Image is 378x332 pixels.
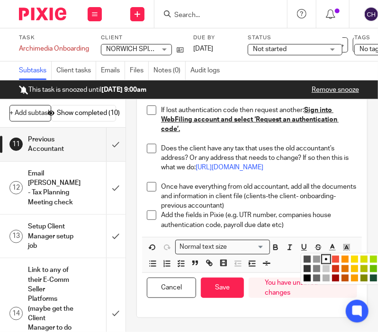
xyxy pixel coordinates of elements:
p: Add the fields in Pixie (e.g. UTR number, companies house authentication code, payroll due date etc) [161,210,357,230]
a: Client tasks [56,61,96,80]
li: color:#808900 [360,275,368,282]
li: color:#C45100 [342,275,349,282]
label: Due by [193,34,236,42]
li: color:#4D4D4D [304,256,311,263]
a: Files [130,61,149,80]
a: Emails [101,61,125,80]
button: Cancel [147,278,196,298]
a: Audit logs [190,61,225,80]
span: Normal text size [178,242,229,252]
li: color:#A4DD00 [370,256,377,263]
input: Search [173,11,259,20]
span: Show completed (10) [57,110,120,117]
li: color:#F44E3B [332,256,339,263]
a: Remove snooze [312,87,359,93]
li: color:#FFFFFF [323,256,330,263]
p: This task is snoozed until [19,85,146,95]
button: Show completed (10) [51,105,116,121]
li: color:#9F0500 [332,275,339,282]
li: color:#CCCCCC [323,265,330,272]
button: + Add subtask [9,105,51,121]
li: color:#FCDC00 [351,256,358,263]
li: color:#E27300 [342,265,349,272]
label: Client [101,34,184,42]
p: Once have everything from old accountant, add all the documents and information in client file (c... [161,182,357,211]
li: color:#194D33 [370,275,377,282]
a: Subtasks [19,61,52,80]
div: Archimedia Onboarding [19,44,89,53]
u: Sign into WebFiling account and select ‘Request an authentication code’. [161,107,339,133]
li: color:#FB9E00 [351,275,358,282]
input: Search for option [230,242,264,252]
h1: Setup Client Manager setup job [28,219,74,253]
h1: Email [PERSON_NAME] - Tax Planning Meeting check [28,166,74,210]
a: [URL][DOMAIN_NAME] [196,164,263,171]
div: 13 [9,230,23,243]
li: color:#999999 [313,256,320,263]
button: Save [201,278,244,298]
label: Status [248,34,342,42]
span: NORWICH SPINAL HEALTH LIMITED [106,46,214,52]
li: color:#DBDF00 [360,256,368,263]
img: Pixie [19,8,66,20]
li: color:#808080 [313,265,320,272]
span: Not started [253,46,287,52]
div: 14 [9,307,23,320]
li: color:#B0BC00 [360,265,368,272]
h1: Previous Accountant [28,132,74,157]
span: [DATE] [193,45,213,52]
li: color:#B3B3B3 [323,275,330,282]
p: If lost authentication code then request another: [161,105,357,134]
li: color:#FCC400 [351,265,358,272]
li: color:#68BC00 [370,265,377,272]
b: [DATE] 9:00am [101,87,146,93]
div: 12 [9,181,23,194]
div: Search for option [175,240,270,254]
a: Notes (0) [153,61,186,80]
li: color:#000000 [304,275,311,282]
li: color:#333333 [304,265,311,272]
li: color:#D33115 [332,265,339,272]
label: Task [19,34,89,42]
li: color:#666666 [313,275,320,282]
div: You have unsaved changes [249,278,357,298]
div: 11 [9,138,23,151]
li: color:#FE9200 [342,256,349,263]
p: Does the client have any tax that uses the old accountant's address? Or any address that needs to... [161,144,357,173]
